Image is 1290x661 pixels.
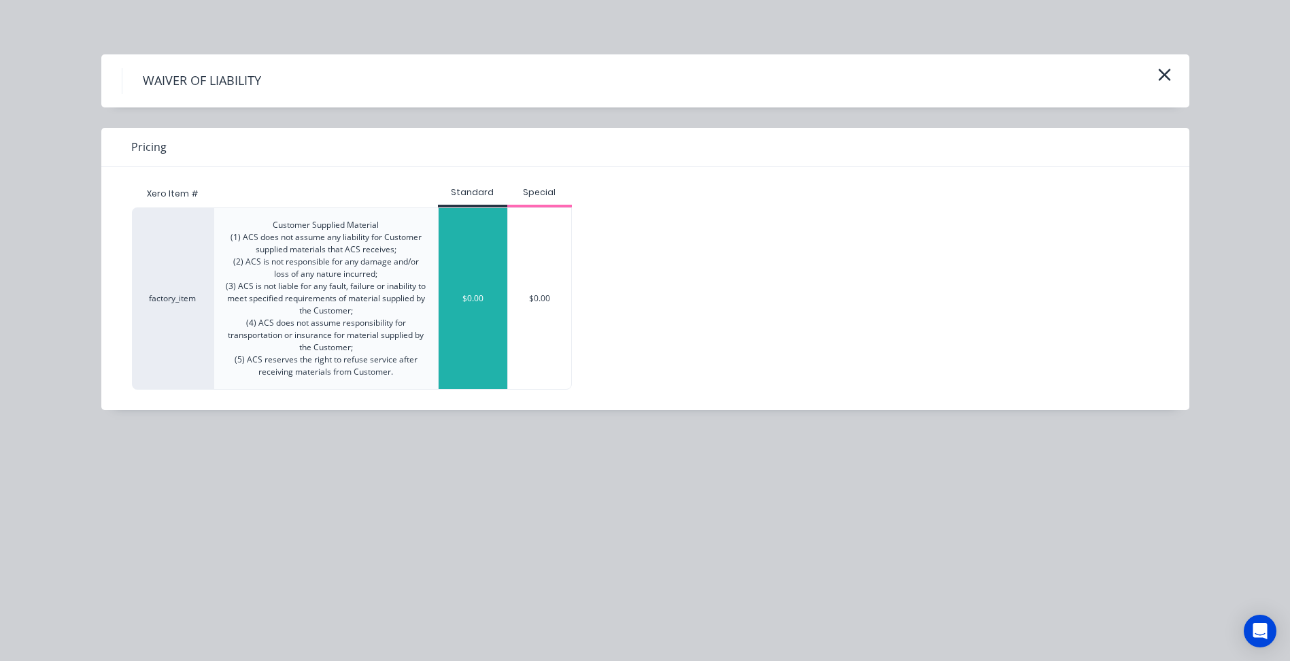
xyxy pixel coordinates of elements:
div: Special [507,186,573,199]
div: $0.00 [508,208,572,389]
div: Customer Supplied Material (1) ACS does not assume any liability for Customer supplied materials ... [225,219,427,378]
h4: WAIVER OF LIABILITY [122,68,282,94]
div: Standard [438,186,507,199]
div: Xero Item # [132,180,214,207]
div: Open Intercom Messenger [1244,615,1276,647]
div: factory_item [132,207,214,390]
span: Pricing [131,139,167,155]
div: $0.00 [439,208,507,389]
